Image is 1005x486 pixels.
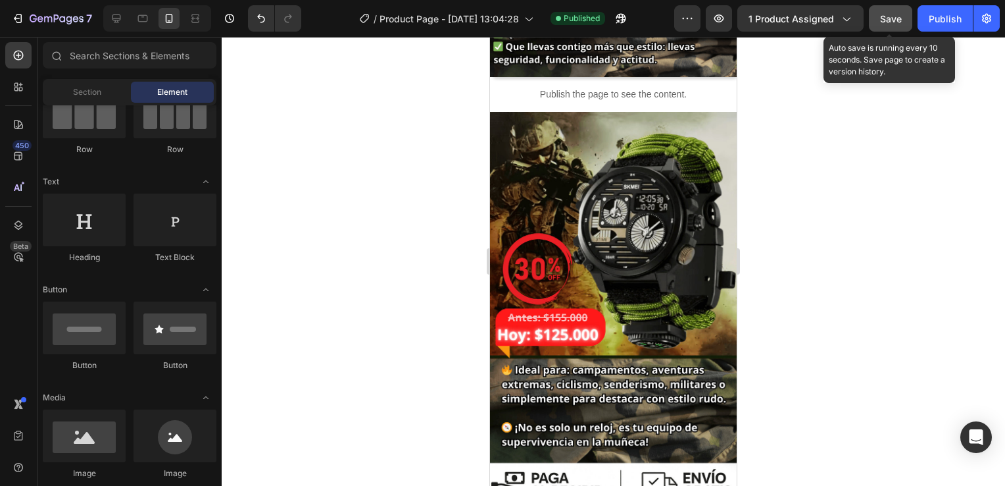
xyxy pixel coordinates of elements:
div: Button [134,360,216,371]
span: Toggle open [195,387,216,408]
div: Image [43,468,126,479]
input: Search Sections & Elements [43,42,216,68]
div: Image [134,468,216,479]
span: Save [880,13,902,24]
div: Beta [10,241,32,252]
span: Element [157,86,187,98]
div: Heading [43,252,126,263]
p: 7 [86,11,92,26]
span: Published [564,13,600,24]
button: 7 [5,5,98,32]
div: Row [134,144,216,155]
span: / [374,12,377,26]
div: Button [43,360,126,371]
iframe: Design area [490,37,737,486]
div: Undo/Redo [248,5,301,32]
span: Toggle open [195,279,216,300]
button: Publish [918,5,973,32]
div: Publish [929,12,962,26]
span: 1 product assigned [748,12,834,26]
span: Button [43,284,67,296]
span: Section [73,86,101,98]
span: Media [43,392,66,404]
span: Text [43,176,59,188]
button: 1 product assigned [737,5,864,32]
div: Open Intercom Messenger [960,421,992,453]
button: Save [869,5,912,32]
div: 450 [12,140,32,151]
span: Product Page - [DATE] 13:04:28 [380,12,519,26]
div: Text Block [134,252,216,263]
div: Row [43,144,126,155]
span: Toggle open [195,171,216,192]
